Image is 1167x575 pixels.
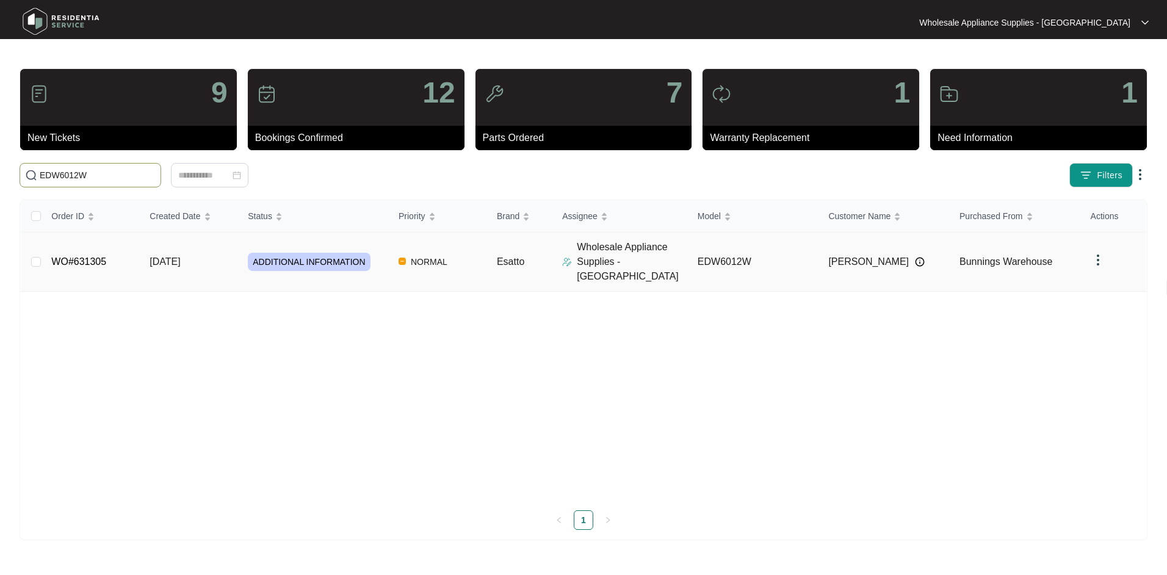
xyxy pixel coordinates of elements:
[1080,169,1092,181] img: filter icon
[1081,200,1146,233] th: Actions
[598,510,618,530] li: Next Page
[1091,253,1105,267] img: dropdown arrow
[27,131,237,145] p: New Tickets
[688,233,819,292] td: EDW6012W
[828,209,891,223] span: Customer Name
[710,131,919,145] p: Warranty Replacement
[598,510,618,530] button: right
[688,200,819,233] th: Model
[389,200,487,233] th: Priority
[51,256,106,267] a: WO#631305
[1141,20,1149,26] img: dropdown arrow
[574,510,593,530] li: 1
[497,209,519,223] span: Brand
[483,131,692,145] p: Parts Ordered
[485,84,504,104] img: icon
[555,516,563,524] span: left
[698,209,721,223] span: Model
[25,169,37,181] img: search-icon
[552,200,688,233] th: Assignee
[828,255,909,269] span: [PERSON_NAME]
[562,257,572,267] img: Assigner Icon
[1133,167,1147,182] img: dropdown arrow
[604,516,612,524] span: right
[562,209,598,223] span: Assignee
[51,209,84,223] span: Order ID
[959,209,1022,223] span: Purchased From
[42,200,140,233] th: Order ID
[406,255,452,269] span: NORMAL
[150,209,200,223] span: Created Date
[1121,78,1138,107] p: 1
[894,78,910,107] p: 1
[257,84,276,104] img: icon
[211,78,228,107] p: 9
[150,256,180,267] span: [DATE]
[712,84,731,104] img: icon
[18,3,104,40] img: residentia service logo
[549,510,569,530] button: left
[959,256,1052,267] span: Bunnings Warehouse
[818,200,950,233] th: Customer Name
[939,84,959,104] img: icon
[40,168,156,182] input: Search by Order Id, Assignee Name, Customer Name, Brand and Model
[29,84,49,104] img: icon
[1069,163,1133,187] button: filter iconFilters
[577,240,688,284] p: Wholesale Appliance Supplies - [GEOGRAPHIC_DATA]
[497,256,524,267] span: Esatto
[248,209,272,223] span: Status
[938,131,1147,145] p: Need Information
[574,511,593,529] a: 1
[950,200,1081,233] th: Purchased From
[667,78,683,107] p: 7
[248,253,370,271] span: ADDITIONAL INFORMATION
[140,200,238,233] th: Created Date
[487,200,552,233] th: Brand
[399,258,406,265] img: Vercel Logo
[549,510,569,530] li: Previous Page
[1097,169,1122,182] span: Filters
[399,209,425,223] span: Priority
[919,16,1130,29] p: Wholesale Appliance Supplies - [GEOGRAPHIC_DATA]
[915,257,925,267] img: Info icon
[238,200,389,233] th: Status
[422,78,455,107] p: 12
[255,131,464,145] p: Bookings Confirmed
